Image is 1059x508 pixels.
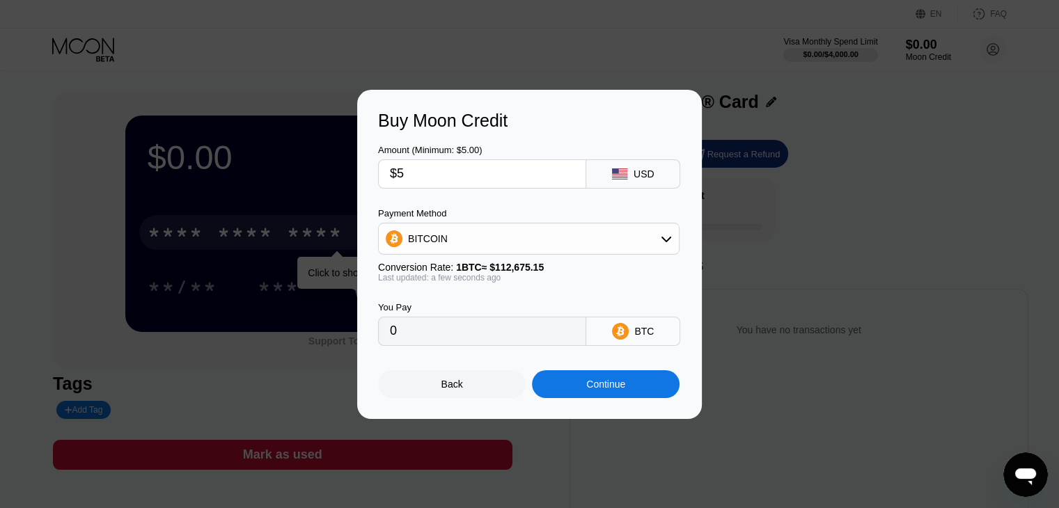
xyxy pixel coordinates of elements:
div: USD [634,168,654,180]
div: BITCOIN [379,225,679,253]
div: Back [441,379,463,390]
div: You Pay [378,302,586,312]
div: Last updated: a few seconds ago [378,273,680,283]
div: Payment Method [378,208,680,219]
div: BITCOIN [408,233,448,244]
div: Conversion Rate: [378,262,680,273]
div: Buy Moon Credit [378,111,681,131]
div: Continue [532,370,680,398]
div: Back [378,370,526,398]
div: Continue [586,379,625,390]
span: 1 BTC ≈ $112,675.15 [456,262,544,273]
div: Amount (Minimum: $5.00) [378,145,586,155]
div: BTC [634,326,654,337]
input: $0.00 [390,160,574,188]
iframe: Button to launch messaging window [1003,452,1048,497]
